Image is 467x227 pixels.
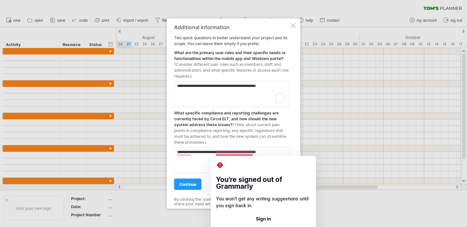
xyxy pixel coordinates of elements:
[174,197,289,207] div: By clicking the 'continue' button you grant us permission to share your input with for analysis a...
[174,107,289,145] div: What specific compliance and reporting challenges are currently faced by Circol ELT, and how shou...
[174,179,201,190] a: continue
[174,62,289,78] span: (Consider different user roles such as members, staff, and administrators, and what specific feat...
[179,182,196,187] span: continue
[174,147,289,173] textarea: To enrich screen reader interactions, please activate Accessibility in Grammarly extension settings
[174,81,289,107] textarea: To enrich screen reader interactions, please activate Accessibility in Grammarly extension settings
[174,24,289,30] div: Additional information
[174,47,289,79] div: What are the primary user roles and their specific needs or functionalities within the mobile app...
[174,24,289,203] div: Two quick questions to better understand your project and its scope. You can leave them empty if ...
